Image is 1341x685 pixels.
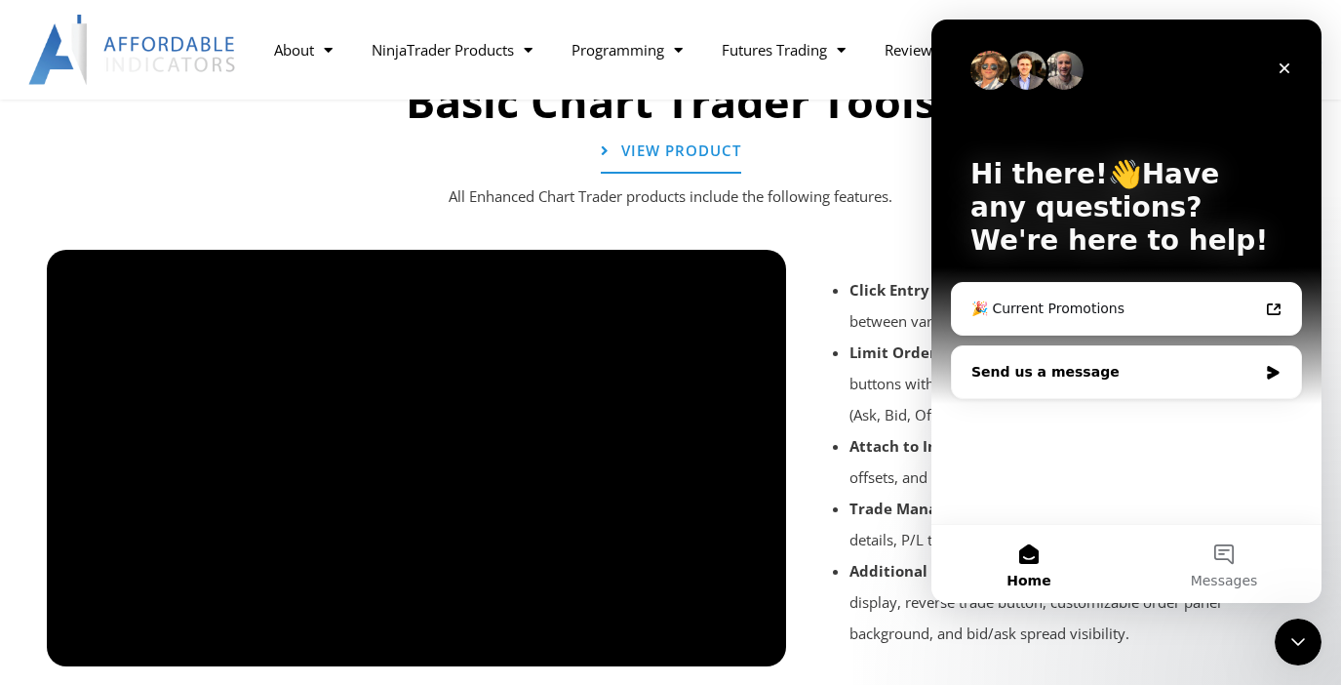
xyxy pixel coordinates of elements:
[931,20,1321,603] iframe: Intercom live chat
[621,143,741,158] span: View Product
[865,27,959,72] a: Reviews
[849,280,992,300] strong: Click Entry Buttons
[1275,619,1321,665] iframe: Intercom live chat
[849,430,1292,493] li: – Quickly attach orders to indicators, adjust offsets, and track or trail orders with the indicat...
[849,561,996,581] strong: Additional Features
[601,130,741,174] a: View Product
[352,27,552,72] a: NinjaTrader Products
[37,73,1305,131] h2: Basic Chart Trader Tools
[849,493,1292,555] li: – View and manage trades with contract details, P/L tracking, and drag-and-drop stop/target orders.
[702,27,865,72] a: Futures Trading
[849,274,1292,337] li: – Drag orders onto the chart, switch between various order types with customizable tick offsets.
[849,499,994,518] strong: Trade Management
[255,27,352,72] a: About
[552,27,702,72] a: Programming
[28,15,238,85] img: LogoAI | Affordable Indicators – NinjaTrader
[849,342,1043,362] strong: Limit Order Entry Buttons
[86,183,1256,211] p: All Enhanced Chart Trader products include the following features.
[255,27,1045,72] nav: Menu
[849,555,1292,649] li: – Includes bar counter, real-time last price display, reverse trade button, customizable order pa...
[849,436,991,456] strong: Attach to Indicator
[849,337,1292,430] li: – Create custom limit or MIT entry buttons with adjustable tick offsets and select order conditio...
